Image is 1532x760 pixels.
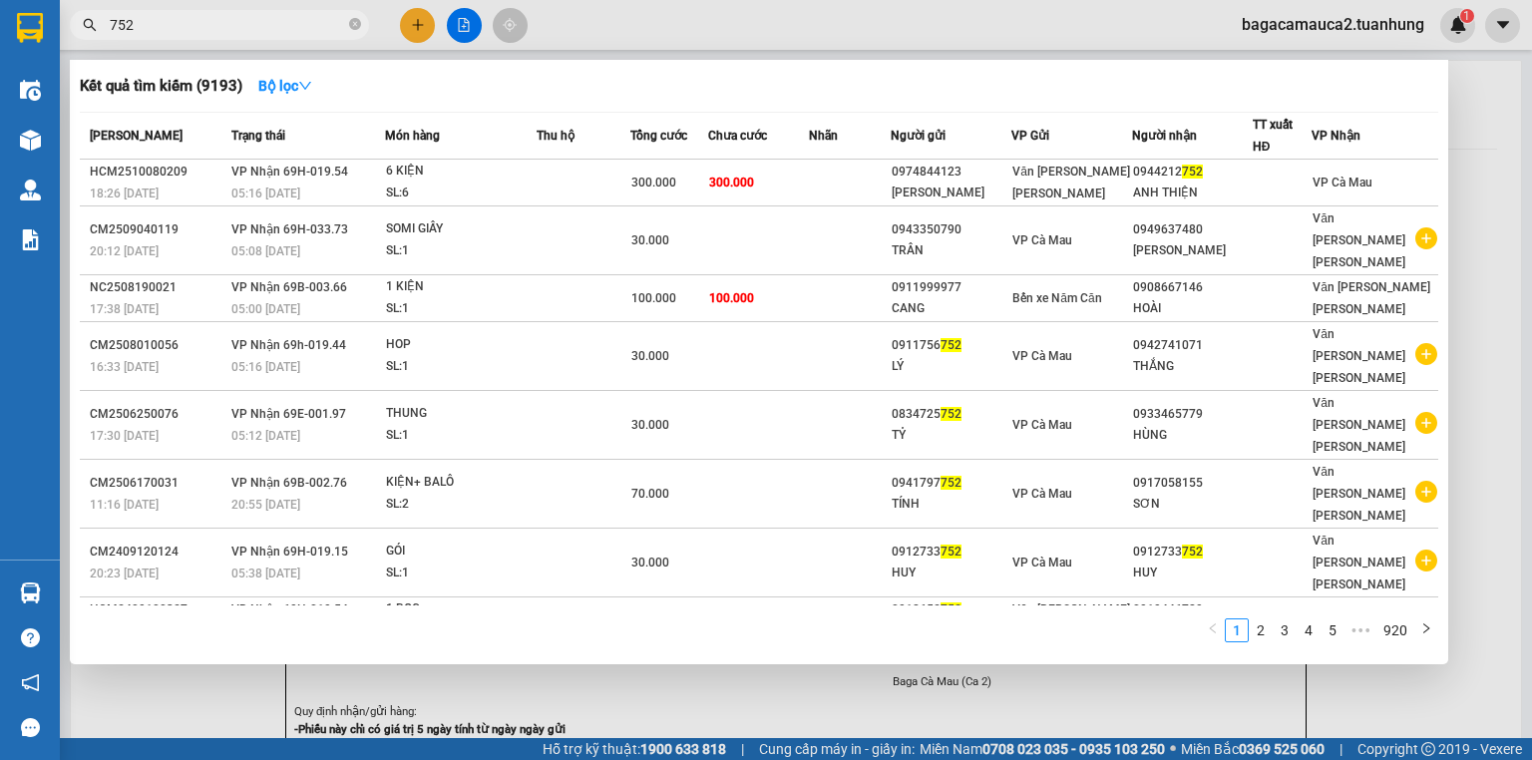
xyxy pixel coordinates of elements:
span: [PERSON_NAME] [90,129,183,143]
span: notification [21,673,40,692]
img: warehouse-icon [20,80,41,101]
span: Nhãn [809,129,838,143]
span: Văn [PERSON_NAME] [PERSON_NAME] [1313,396,1405,454]
div: HOÀI [1133,298,1252,319]
button: right [1414,618,1438,642]
li: Next 5 Pages [1344,618,1376,642]
div: SƠN [1133,494,1252,515]
span: 30.000 [631,349,669,363]
span: plus-circle [1415,343,1437,365]
div: 0919446789 [1133,599,1252,620]
a: 3 [1274,619,1296,641]
a: 2 [1250,619,1272,641]
span: right [1420,622,1432,634]
span: 20:23 [DATE] [90,567,159,580]
span: ••• [1344,618,1376,642]
span: VP Cà Mau [1012,418,1072,432]
span: Chưa cước [708,129,767,143]
div: 0943350790 [892,219,1011,240]
span: 05:00 [DATE] [231,302,300,316]
span: 05:16 [DATE] [231,360,300,374]
div: SL: 2 [386,494,536,516]
span: VP Nhận 69E-001.97 [231,407,346,421]
span: close-circle [349,18,361,30]
span: VP Nhận 69B-002.76 [231,476,347,490]
div: ANH THIỆN [1133,183,1252,203]
span: 30.000 [631,418,669,432]
div: HOP [386,334,536,356]
span: Văn [PERSON_NAME] [PERSON_NAME] [1313,327,1405,385]
span: TT xuất HĐ [1253,118,1293,154]
span: VP Gửi [1011,129,1049,143]
div: HUY [1133,563,1252,583]
div: [PERSON_NAME] [1133,240,1252,261]
span: 752 [941,602,961,616]
img: warehouse-icon [20,180,41,200]
span: Tổng cước [630,129,687,143]
span: Văn [PERSON_NAME] [PERSON_NAME] [1012,165,1130,200]
div: 0974844123 [892,162,1011,183]
span: 05:12 [DATE] [231,429,300,443]
span: Món hàng [385,129,440,143]
li: 5 [1321,618,1344,642]
span: Trạng thái [231,129,285,143]
li: 920 [1376,618,1414,642]
span: plus-circle [1415,550,1437,571]
div: HUY [892,563,1011,583]
span: 100.000 [631,291,676,305]
span: plus-circle [1415,412,1437,434]
div: GÓI [386,541,536,563]
span: plus-circle [1415,481,1437,503]
span: plus-circle [1415,227,1437,249]
span: question-circle [21,628,40,647]
div: LÝ [892,356,1011,377]
li: 3 [1273,618,1297,642]
div: CM2508010056 [90,335,225,356]
span: close-circle [349,16,361,35]
span: search [83,18,97,32]
span: 752 [941,407,961,421]
span: Thu hộ [537,129,574,143]
span: Người gửi [891,129,946,143]
div: 0941797 [892,473,1011,494]
span: 05:38 [DATE] [231,567,300,580]
li: Previous Page [1201,618,1225,642]
span: VP Nhận 69H-033.73 [231,222,348,236]
span: 16:33 [DATE] [90,360,159,374]
span: Bến xe Năm Căn [1012,291,1101,305]
div: KIỆN+ BALÔ [386,472,536,494]
span: Văn [PERSON_NAME] [PERSON_NAME] [1313,534,1405,591]
div: CM2509040119 [90,219,225,240]
span: 30.000 [631,556,669,570]
button: Bộ lọcdown [242,70,328,102]
span: VP Cà Mau [1012,349,1072,363]
a: 920 [1377,619,1413,641]
span: VP Cà Mau [1012,556,1072,570]
div: 0908667146 [1133,277,1252,298]
span: Văn [PERSON_NAME] [PERSON_NAME] [1313,211,1405,269]
strong: Bộ lọc [258,78,312,94]
span: 752 [941,476,961,490]
div: SL: 1 [386,240,536,262]
div: CM2506170031 [90,473,225,494]
div: [PERSON_NAME] [892,183,1011,203]
span: VP Cà Mau [1012,233,1072,247]
li: 1 [1225,618,1249,642]
div: 6 KIỆN [386,161,536,183]
div: 0834725 [892,404,1011,425]
img: solution-icon [20,229,41,250]
span: 752 [941,545,961,559]
div: 0944212 [1133,162,1252,183]
span: 05:16 [DATE] [231,187,300,200]
div: 0918652 [892,599,1011,620]
span: Văn [PERSON_NAME] [PERSON_NAME] [1313,280,1430,316]
span: VP Cà Mau [1313,176,1372,190]
span: VP Nhận 69h-019.44 [231,338,346,352]
a: 1 [1226,619,1248,641]
span: VP Nhận 69H-019.15 [231,545,348,559]
div: SL: 1 [386,298,536,320]
h3: Kết quả tìm kiếm ( 9193 ) [80,76,242,97]
span: 100.000 [709,291,754,305]
div: 0911999977 [892,277,1011,298]
span: Văn [PERSON_NAME] [PERSON_NAME] [1012,602,1130,638]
